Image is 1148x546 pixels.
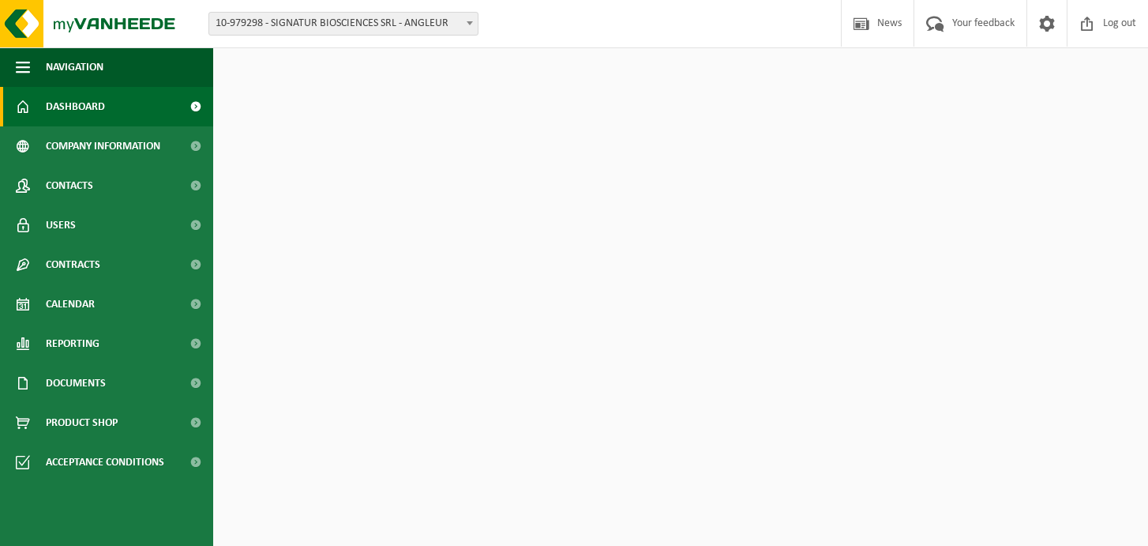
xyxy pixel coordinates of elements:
span: Contacts [46,166,93,205]
span: Acceptance conditions [46,442,164,482]
span: Contracts [46,245,100,284]
span: Company information [46,126,160,166]
span: Navigation [46,47,103,87]
span: Dashboard [46,87,105,126]
span: Product Shop [46,403,118,442]
span: Documents [46,363,106,403]
span: 10-979298 - SIGNATUR BIOSCIENCES SRL - ANGLEUR [208,12,478,36]
span: Users [46,205,76,245]
span: Reporting [46,324,99,363]
span: Calendar [46,284,95,324]
span: 10-979298 - SIGNATUR BIOSCIENCES SRL - ANGLEUR [209,13,478,35]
